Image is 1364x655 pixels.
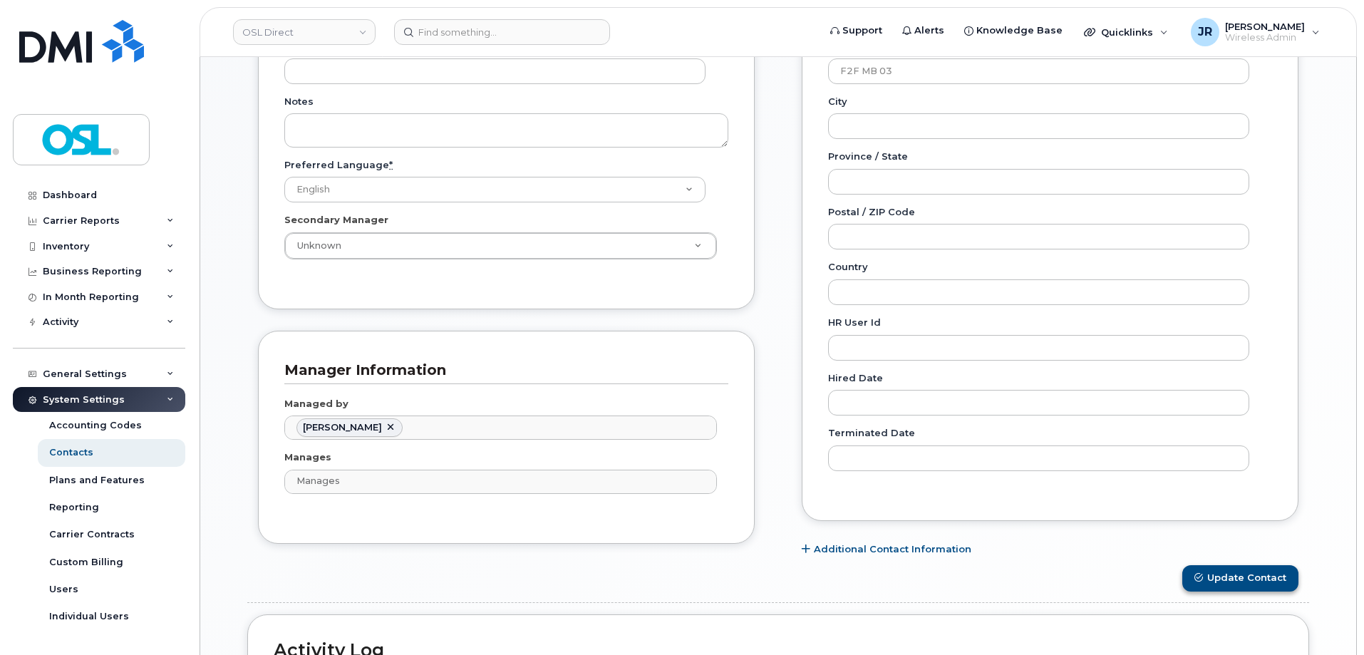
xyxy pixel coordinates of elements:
label: Country [828,260,868,274]
a: Alerts [892,16,954,45]
div: Quicklinks [1074,18,1178,46]
span: Quicklinks [1101,26,1153,38]
a: Additional Contact Information [802,542,971,556]
span: JR [1198,24,1212,41]
span: Unknown [289,239,341,252]
a: Knowledge Base [954,16,1073,45]
a: Unknown [285,233,716,259]
label: Preferred Language [284,158,393,172]
label: Secondary Manager [284,213,388,227]
span: [PERSON_NAME] [1225,21,1305,32]
h3: Manager Information [284,361,718,380]
label: Notes [284,95,314,108]
span: Tushar Tushar [303,422,382,433]
span: Knowledge Base [976,24,1063,38]
label: Province / State [828,150,908,163]
abbr: required [389,159,393,170]
label: Hired Date [828,371,883,385]
button: Update Contact [1182,565,1298,592]
label: Manages [284,450,331,464]
label: HR user id [828,316,881,329]
span: Support [842,24,882,38]
a: OSL Direct [233,19,376,45]
label: Postal / ZIP Code [828,205,915,219]
a: Support [820,16,892,45]
div: Jomari Rojas [1181,18,1330,46]
label: Terminated Date [828,426,915,440]
label: Managed by [284,397,348,411]
label: City [828,95,847,108]
span: Alerts [914,24,944,38]
span: Wireless Admin [1225,32,1305,43]
input: Find something... [394,19,610,45]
